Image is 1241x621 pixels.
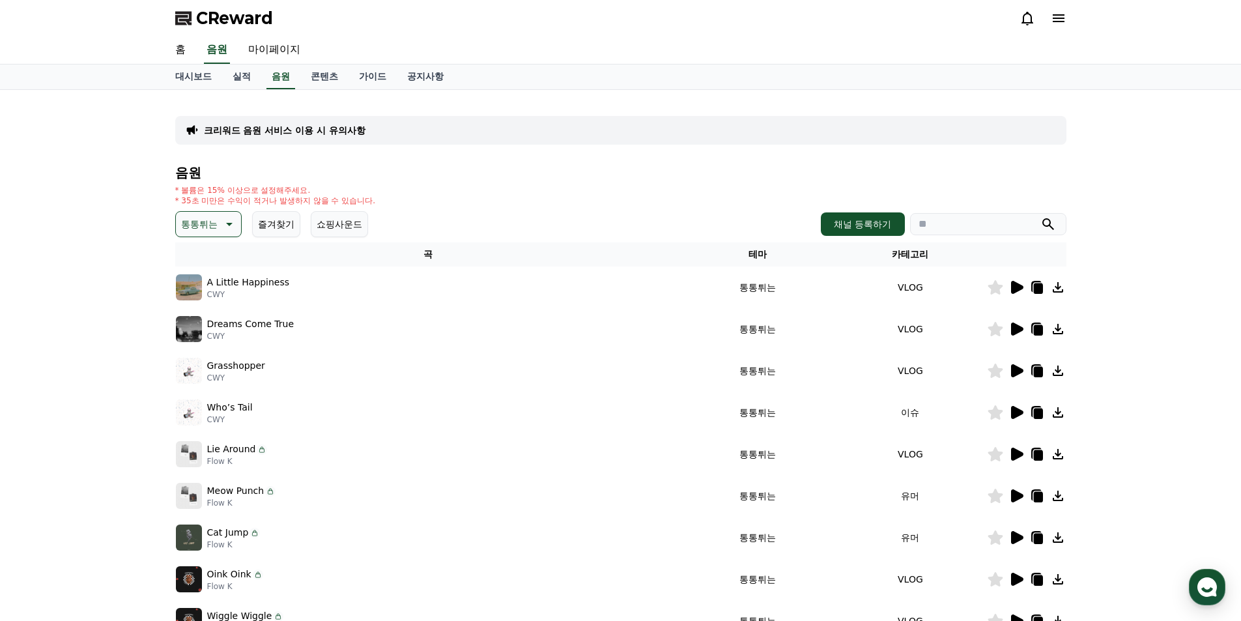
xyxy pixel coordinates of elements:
th: 카테고리 [834,242,986,267]
button: 통통튀는 [175,211,242,237]
a: 실적 [222,65,261,89]
p: * 볼륨은 15% 이상으로 설정해주세요. [175,185,376,195]
img: music [176,566,202,592]
th: 테마 [681,242,834,267]
p: Flow K [207,456,268,467]
p: Meow Punch [207,484,264,498]
td: 통통튀는 [681,558,834,600]
td: 이슈 [834,392,986,433]
img: music [176,399,202,426]
button: 채널 등록하기 [821,212,904,236]
td: 통통튀는 [681,308,834,350]
p: CWY [207,289,290,300]
p: * 35초 미만은 수익이 적거나 발생하지 않을 수 있습니다. [175,195,376,206]
p: A Little Happiness [207,276,290,289]
td: 통통튀는 [681,392,834,433]
p: Oink Oink [207,568,251,581]
img: music [176,483,202,509]
img: music [176,358,202,384]
a: 음원 [266,65,295,89]
td: 유머 [834,517,986,558]
a: 마이페이지 [238,36,311,64]
p: Dreams Come True [207,317,294,331]
a: 공지사항 [397,65,454,89]
td: VLOG [834,308,986,350]
img: music [176,525,202,551]
td: 통통튀는 [681,433,834,475]
p: CWY [207,373,265,383]
a: CReward [175,8,273,29]
td: 통통튀는 [681,350,834,392]
p: 통통튀는 [181,215,218,233]
a: 크리워드 음원 서비스 이용 시 유의사항 [204,124,365,137]
td: 유머 [834,475,986,517]
td: 통통튀는 [681,267,834,308]
td: 통통튀는 [681,517,834,558]
td: VLOG [834,350,986,392]
img: music [176,441,202,467]
p: CWY [207,414,253,425]
button: 즐겨찾기 [252,211,300,237]
th: 곡 [175,242,682,267]
p: Who’s Tail [207,401,253,414]
a: 가이드 [349,65,397,89]
img: music [176,316,202,342]
a: 음원 [204,36,230,64]
button: 쇼핑사운드 [311,211,368,237]
span: CReward [196,8,273,29]
p: Cat Jump [207,526,249,540]
p: Lie Around [207,442,256,456]
a: 대시보드 [165,65,222,89]
p: CWY [207,331,294,341]
td: VLOG [834,558,986,600]
img: music [176,274,202,300]
td: VLOG [834,433,986,475]
td: 통통튀는 [681,475,834,517]
p: Flow K [207,498,276,508]
a: 홈 [165,36,196,64]
h4: 음원 [175,166,1066,180]
p: Flow K [207,581,263,592]
p: Grasshopper [207,359,265,373]
a: 콘텐츠 [300,65,349,89]
p: Flow K [207,540,261,550]
td: VLOG [834,267,986,308]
